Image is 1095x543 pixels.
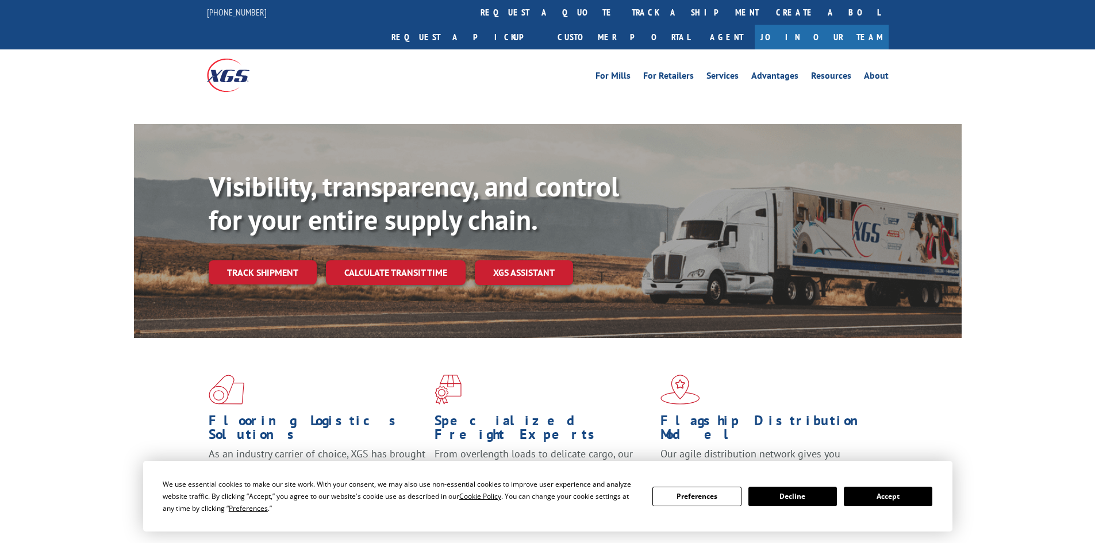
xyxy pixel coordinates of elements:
a: Resources [811,71,851,84]
h1: Flagship Distribution Model [660,414,878,447]
button: Accept [844,487,932,506]
span: Our agile distribution network gives you nationwide inventory management on demand. [660,447,872,474]
a: Agent [698,25,755,49]
button: Preferences [652,487,741,506]
img: xgs-icon-total-supply-chain-intelligence-red [209,375,244,405]
span: Cookie Policy [459,491,501,501]
a: Calculate transit time [326,260,466,285]
div: We use essential cookies to make our site work. With your consent, we may also use non-essential ... [163,478,639,514]
a: Advantages [751,71,798,84]
button: Decline [748,487,837,506]
span: As an industry carrier of choice, XGS has brought innovation and dedication to flooring logistics... [209,447,425,488]
a: For Retailers [643,71,694,84]
img: xgs-icon-focused-on-flooring-red [435,375,462,405]
a: Request a pickup [383,25,549,49]
h1: Specialized Freight Experts [435,414,652,447]
a: For Mills [595,71,631,84]
a: Join Our Team [755,25,889,49]
h1: Flooring Logistics Solutions [209,414,426,447]
span: Preferences [229,503,268,513]
a: Customer Portal [549,25,698,49]
div: Cookie Consent Prompt [143,461,952,532]
a: Track shipment [209,260,317,284]
a: [PHONE_NUMBER] [207,6,267,18]
b: Visibility, transparency, and control for your entire supply chain. [209,168,619,237]
a: Services [706,71,739,84]
a: About [864,71,889,84]
p: From overlength loads to delicate cargo, our experienced staff knows the best way to move your fr... [435,447,652,498]
img: xgs-icon-flagship-distribution-model-red [660,375,700,405]
a: XGS ASSISTANT [475,260,573,285]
